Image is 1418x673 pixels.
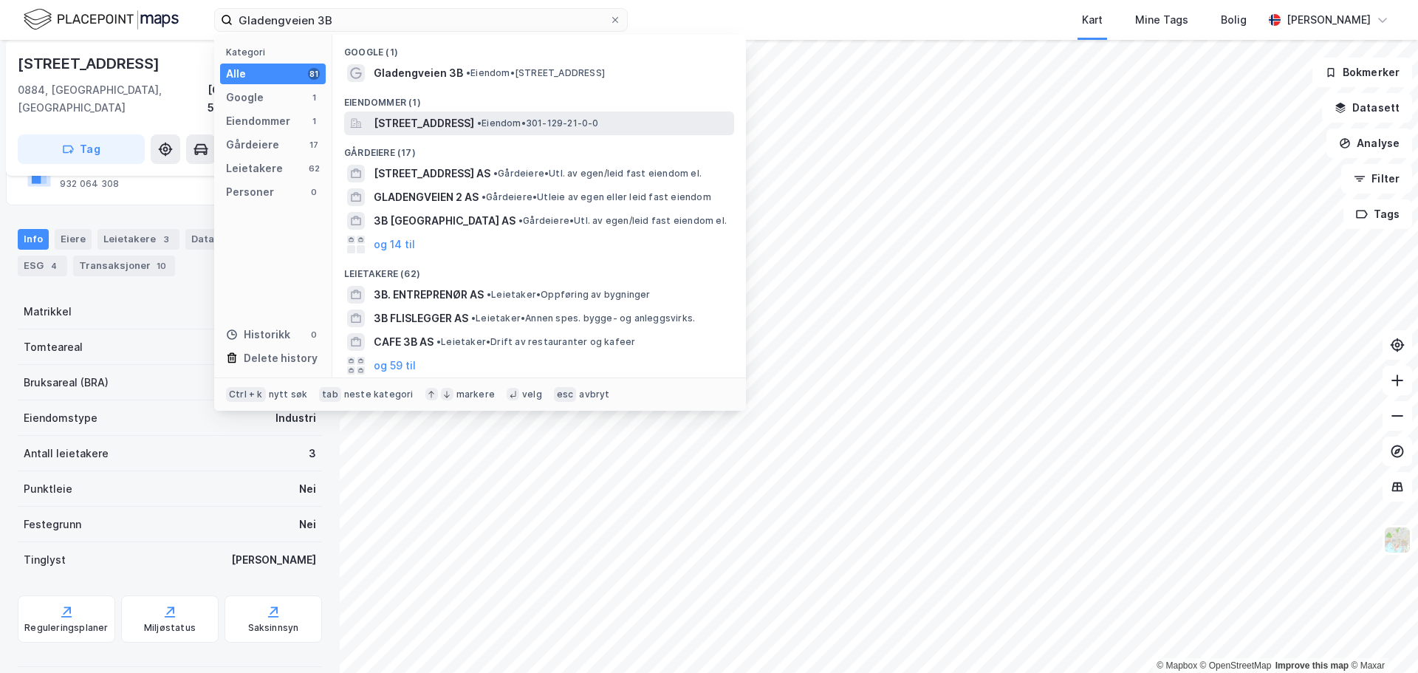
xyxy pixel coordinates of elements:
div: 17 [308,139,320,151]
div: 3 [309,445,316,462]
div: Tinglyst [24,551,66,569]
button: Analyse [1326,129,1412,158]
span: Leietaker • Oppføring av bygninger [487,289,651,301]
div: Punktleie [24,480,72,498]
div: Eiendommer [226,112,290,130]
a: Improve this map [1275,660,1349,671]
div: Transaksjoner [73,256,175,276]
div: Alle [226,65,246,83]
span: • [487,289,491,300]
div: Industri [275,409,316,427]
div: Kategori [226,47,326,58]
div: [PERSON_NAME] [231,551,316,569]
div: Mine Tags [1135,11,1188,29]
div: Personer [226,183,274,201]
div: 1 [308,92,320,103]
span: Gladengveien 3B [374,64,463,82]
span: Eiendom • [STREET_ADDRESS] [466,67,605,79]
img: Z [1383,526,1411,554]
div: ESG [18,256,67,276]
div: Eiendomstype [24,409,97,427]
div: nytt søk [269,389,308,400]
span: • [482,191,486,202]
span: 3B [GEOGRAPHIC_DATA] AS [374,212,516,230]
span: • [518,215,523,226]
span: Gårdeiere • Utl. av egen/leid fast eiendom el. [493,168,702,180]
div: 10 [154,259,169,273]
div: Delete history [244,349,318,367]
span: • [477,117,482,129]
img: logo.f888ab2527a4732fd821a326f86c7f29.svg [24,7,179,33]
div: markere [456,389,495,400]
a: Mapbox [1157,660,1197,671]
div: avbryt [579,389,609,400]
button: og 14 til [374,236,415,253]
span: GLADENGVEIEN 2 AS [374,188,479,206]
span: Leietaker • Drift av restauranter og kafeer [436,336,635,348]
div: Kontrollprogram for chat [1344,602,1418,673]
button: Datasett [1322,93,1412,123]
div: neste kategori [344,389,414,400]
div: 0884, [GEOGRAPHIC_DATA], [GEOGRAPHIC_DATA] [18,81,208,117]
div: velg [522,389,542,400]
button: Tags [1343,199,1412,229]
div: Eiendommer (1) [332,85,746,112]
div: 0 [308,329,320,341]
button: Filter [1341,164,1412,194]
div: 0 [308,186,320,198]
span: 3B FLISLEGGER AS [374,310,468,327]
div: Leietakere (62) [332,256,746,283]
div: Google (1) [332,35,746,61]
div: Leietakere [226,160,283,177]
span: Leietaker • Annen spes. bygge- og anleggsvirks. [471,312,695,324]
div: 81 [308,68,320,80]
div: 3 [159,232,174,247]
div: Kart [1082,11,1103,29]
span: • [493,168,498,179]
div: 4 [47,259,61,273]
div: Bruksareal (BRA) [24,374,109,392]
iframe: Chat Widget [1344,602,1418,673]
button: og 59 til [374,357,416,375]
div: Nei [299,516,316,533]
div: Nei [299,480,316,498]
div: Saksinnsyn [248,622,299,634]
input: Søk på adresse, matrikkel, gårdeiere, leietakere eller personer [233,9,609,31]
div: Miljøstatus [144,622,196,634]
span: CAFE 3B AS [374,333,434,351]
div: Google [226,89,264,106]
span: Gårdeiere • Utl. av egen/leid fast eiendom el. [518,215,727,227]
span: [STREET_ADDRESS] AS [374,165,490,182]
div: Festegrunn [24,516,81,533]
div: 1 [308,115,320,127]
span: [STREET_ADDRESS] [374,115,474,132]
div: Tomteareal [24,338,83,356]
div: [PERSON_NAME] [1287,11,1371,29]
span: Gårdeiere • Utleie av egen eller leid fast eiendom [482,191,711,203]
div: Reguleringsplaner [24,622,108,634]
div: Historikk [226,326,290,344]
span: • [436,336,441,347]
span: 3B. ENTREPRENØR AS [374,286,484,304]
div: Gårdeiere [226,136,279,154]
div: Datasett [185,229,258,250]
div: 62 [308,163,320,174]
button: Tag [18,134,145,164]
div: Leietakere [97,229,179,250]
span: Eiendom • 301-129-21-0-0 [477,117,599,129]
div: esc [554,387,577,402]
div: Info [18,229,49,250]
div: [GEOGRAPHIC_DATA], 59/234 [208,81,322,117]
div: Matrikkel [24,303,72,321]
div: Antall leietakere [24,445,109,462]
button: Bokmerker [1312,58,1412,87]
a: OpenStreetMap [1200,660,1272,671]
div: tab [319,387,341,402]
div: Eiere [55,229,92,250]
div: Ctrl + k [226,387,266,402]
span: • [471,312,476,324]
div: [STREET_ADDRESS] [18,52,162,75]
span: • [466,67,470,78]
div: Bolig [1221,11,1247,29]
div: 932 064 308 [60,178,119,190]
